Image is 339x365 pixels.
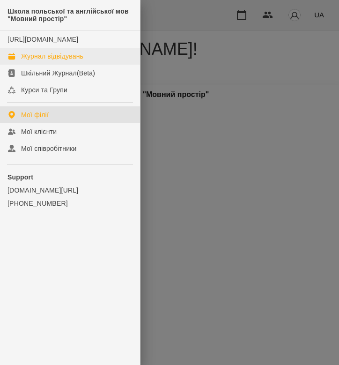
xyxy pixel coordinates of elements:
a: [PHONE_NUMBER] [7,199,133,208]
a: [URL][DOMAIN_NAME] [7,36,78,43]
p: Support [7,172,133,182]
div: Журнал відвідувань [21,52,83,61]
span: Школа польської та англійської мов "Мовний простір" [7,7,133,23]
div: Мої клієнти [21,127,57,136]
a: [DOMAIN_NAME][URL] [7,186,133,195]
div: Мої філії [21,110,49,119]
div: Курси та Групи [21,85,67,95]
div: Шкільний Журнал(Beta) [21,68,95,78]
div: Мої співробітники [21,144,77,153]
